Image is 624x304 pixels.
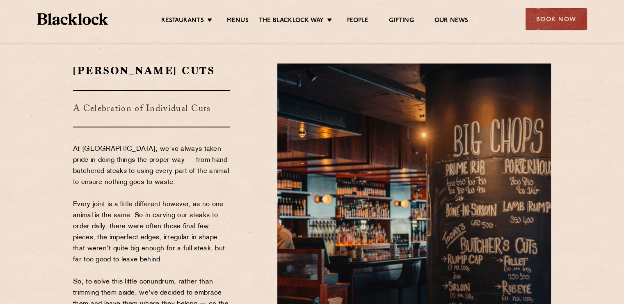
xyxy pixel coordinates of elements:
div: Book Now [526,8,587,30]
h3: A Celebration of Individual Cuts [73,90,230,127]
a: The Blacklock Way [259,17,324,26]
a: People [346,17,368,26]
a: Our News [434,17,469,26]
a: Restaurants [161,17,204,26]
h2: [PERSON_NAME] Cuts [73,64,230,78]
a: Gifting [389,17,414,26]
img: BL_Textured_Logo-footer-cropped.svg [37,13,108,25]
a: Menus [226,17,249,26]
